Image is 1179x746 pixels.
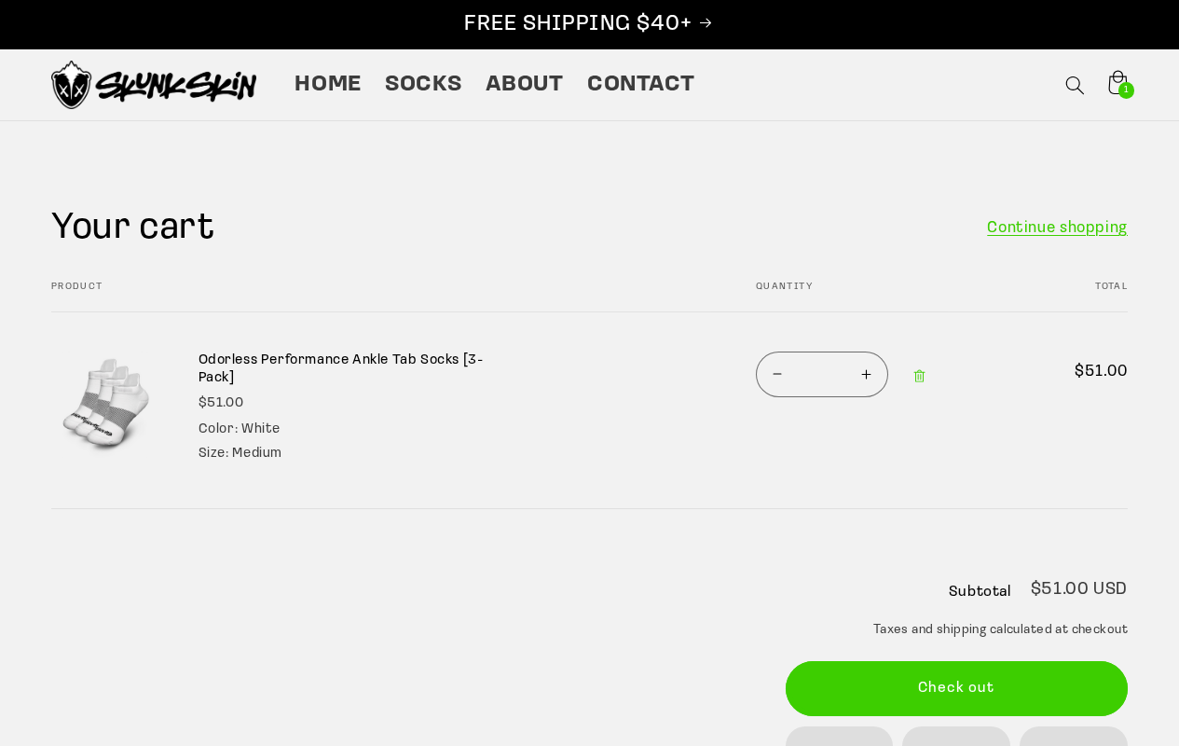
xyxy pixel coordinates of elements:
img: Skunk Skin Anti-Odor Socks. [51,61,256,109]
th: Product [51,282,697,311]
a: About [473,59,575,111]
dt: Color: [199,422,239,436]
h2: Subtotal [949,585,1011,600]
a: Home [283,59,374,111]
button: Check out [786,661,1129,716]
span: $51.00 [1048,361,1128,384]
dt: Size: [199,447,229,461]
small: Taxes and shipping calculated at checkout [786,621,1129,640]
input: Quantity for Odorless Performance Ankle Tab Socks [3-Pack] [799,352,845,397]
p: $51.00 USD [1031,582,1128,600]
th: Quantity [697,282,1008,311]
span: Contact [587,71,694,100]
dd: White [241,422,281,436]
span: Socks [385,71,461,100]
a: Odorless Performance Ankle Tab Socks [3-Pack] [199,352,492,388]
a: Continue shopping [987,214,1128,242]
span: 1 [1124,82,1129,99]
h1: Your cart [51,204,214,253]
th: Total [1008,282,1128,311]
summary: Search [1053,63,1096,106]
a: Socks [374,59,473,111]
a: Remove Odorless Performance Ankle Tab Socks [3-Pack] - White / Medium [903,356,938,396]
div: $51.00 [199,394,492,414]
img: Odorless Performance Ankle Tab Socks [3-Pack] [51,352,159,460]
span: Home [295,71,362,100]
span: About [486,71,564,100]
dd: Medium [232,447,282,461]
a: Contact [575,59,706,111]
p: FREE SHIPPING $40+ [20,10,1159,39]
